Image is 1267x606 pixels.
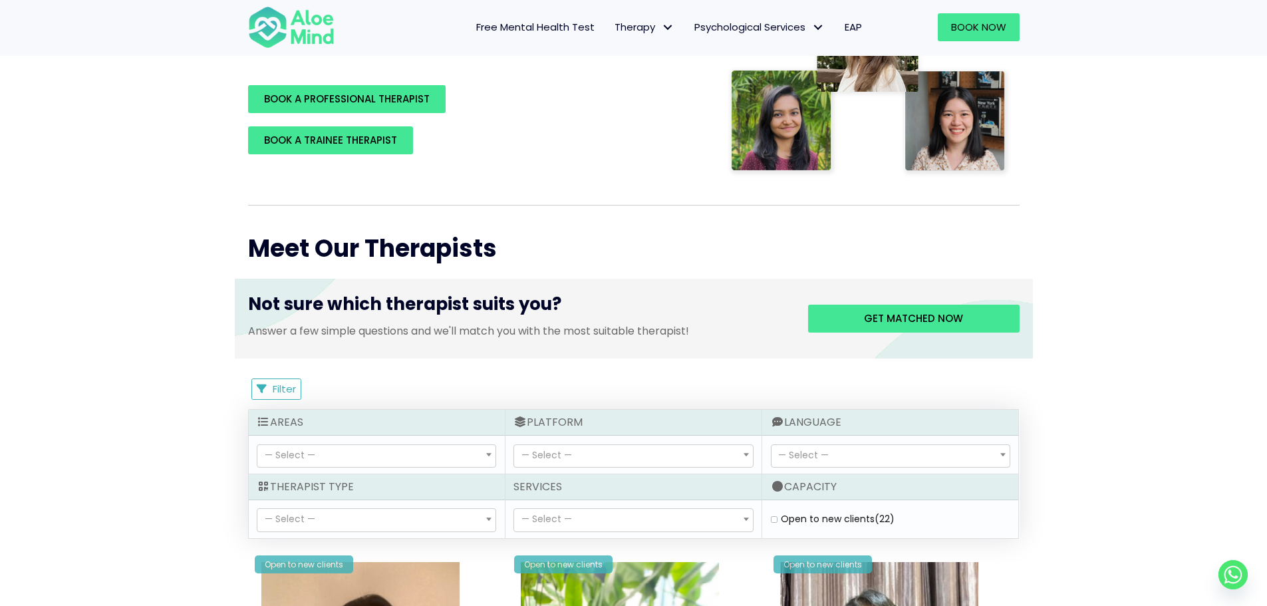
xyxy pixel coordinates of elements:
span: (22) [875,512,895,526]
p: Answer a few simple questions and we'll match you with the most suitable therapist! [248,323,788,339]
span: Get matched now [864,311,963,325]
div: Open to new clients [255,555,353,573]
span: Free Mental Health Test [476,20,595,34]
div: Language [762,410,1018,436]
span: BOOK A PROFESSIONAL THERAPIST [264,92,430,106]
span: Meet Our Therapists [248,231,497,265]
div: Capacity [762,474,1018,500]
a: Free Mental Health Test [466,13,605,41]
a: Psychological ServicesPsychological Services: submenu [684,13,835,41]
span: — Select — [265,448,315,462]
span: Book Now [951,20,1006,34]
div: Platform [505,410,762,436]
span: Therapy: submenu [658,18,678,37]
a: Whatsapp [1218,560,1248,589]
span: — Select — [778,448,829,462]
h3: Not sure which therapist suits you? [248,292,788,323]
nav: Menu [352,13,872,41]
span: Therapy [615,20,674,34]
span: — Select — [521,448,572,462]
a: Get matched now [808,305,1020,333]
span: — Select — [265,512,315,526]
span: BOOK A TRAINEE THERAPIST [264,133,397,147]
a: BOOK A PROFESSIONAL THERAPIST [248,85,446,113]
span: Psychological Services [694,20,825,34]
span: Filter [273,382,296,396]
a: Book Now [938,13,1020,41]
img: Aloe mind Logo [248,5,335,49]
div: Therapist Type [249,474,505,500]
label: Open to new clients [781,512,895,526]
a: EAP [835,13,872,41]
div: Open to new clients [514,555,613,573]
a: TherapyTherapy: submenu [605,13,684,41]
span: — Select — [521,512,572,526]
div: Areas [249,410,505,436]
a: BOOK A TRAINEE THERAPIST [248,126,413,154]
span: Psychological Services: submenu [809,18,828,37]
button: Filter Listings [251,379,302,400]
div: Open to new clients [774,555,872,573]
div: Services [505,474,762,500]
span: EAP [845,20,862,34]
